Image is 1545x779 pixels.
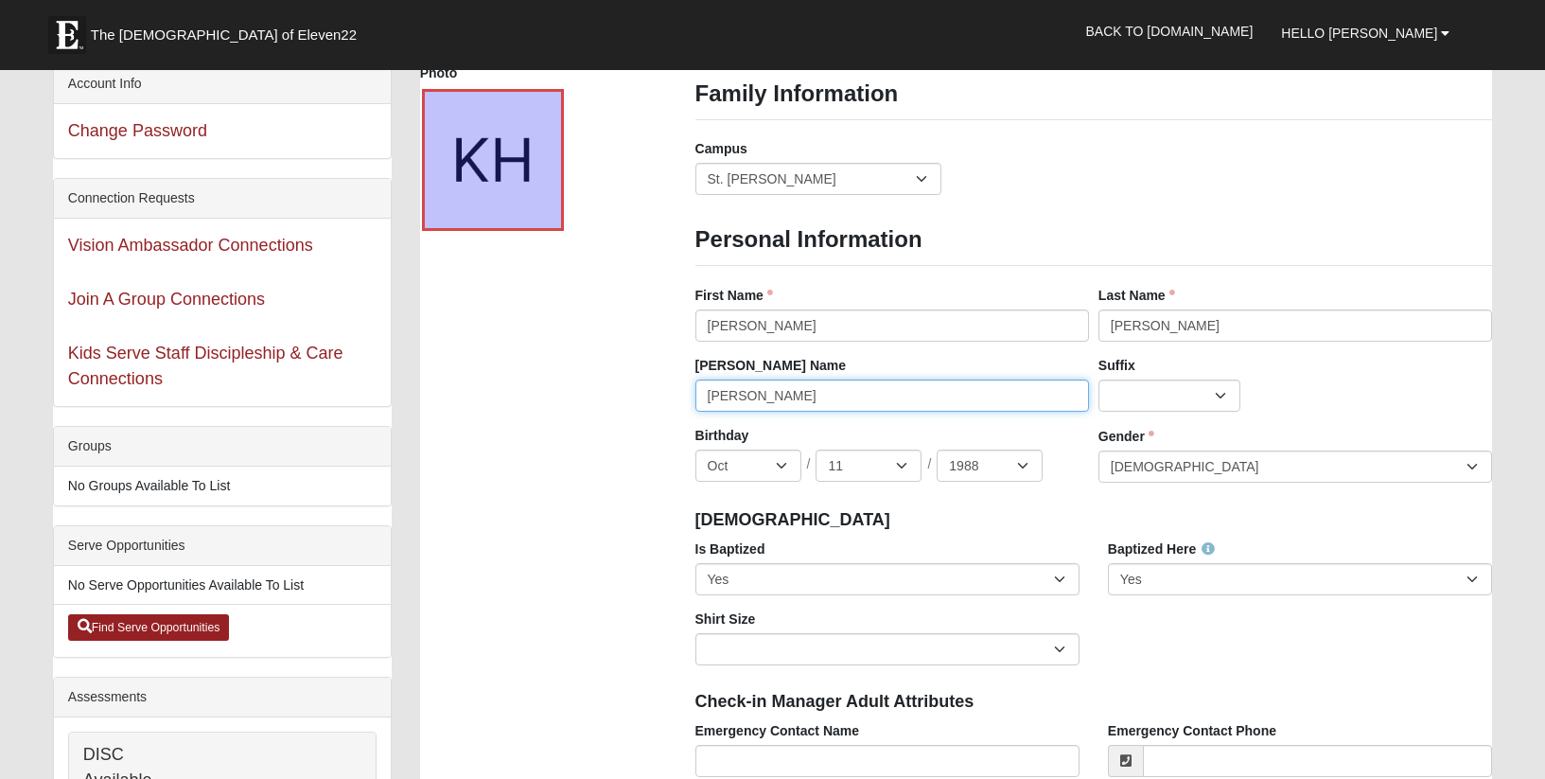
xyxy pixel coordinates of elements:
span: Hello [PERSON_NAME] [1281,26,1437,41]
label: Photo [420,63,458,82]
div: Serve Opportunities [54,526,391,566]
img: Eleven22 logo [48,16,86,54]
span: / [807,454,811,475]
h4: Check-in Manager Adult Attributes [695,692,1493,713]
li: No Groups Available To List [54,467,391,505]
label: Suffix [1098,356,1135,375]
label: Gender [1098,427,1154,446]
h3: Family Information [695,80,1493,108]
label: Shirt Size [695,610,756,629]
a: Hello [PERSON_NAME] [1267,9,1464,57]
div: Account Info [54,64,391,104]
span: / [927,454,931,475]
a: Change Password [68,121,207,140]
div: Groups [54,427,391,467]
label: [PERSON_NAME] Name [695,356,846,375]
span: The [DEMOGRAPHIC_DATA] of Eleven22 [91,26,357,44]
div: Connection Requests [54,179,391,219]
h3: Personal Information [695,226,1493,254]
a: Vision Ambassador Connections [68,236,313,255]
div: Assessments [54,678,391,717]
a: Back to [DOMAIN_NAME] [1071,8,1267,55]
label: Emergency Contact Phone [1108,721,1276,740]
a: Join A Group Connections [68,290,265,309]
label: Campus [695,139,747,158]
label: Baptized Here [1108,540,1215,558]
a: Find Serve Opportunities [68,614,230,641]
label: Emergency Contact Name [695,721,860,740]
label: First Name [695,286,773,305]
a: The [DEMOGRAPHIC_DATA] of Eleven22 [39,7,417,54]
h4: [DEMOGRAPHIC_DATA] [695,510,1493,531]
label: Last Name [1098,286,1175,305]
a: Kids Serve Staff Discipleship & Care Connections [68,344,343,388]
li: No Serve Opportunities Available To List [54,566,391,605]
label: Is Baptized [695,540,765,558]
label: Birthday [695,426,749,445]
